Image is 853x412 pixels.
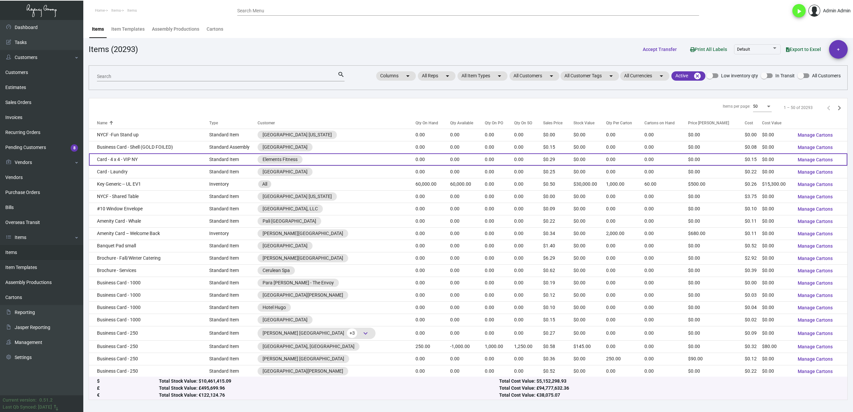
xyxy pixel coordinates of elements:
[688,190,745,203] td: $0.00
[644,264,688,277] td: 0.00
[745,215,762,227] td: $0.11
[721,72,758,80] span: Low inventory qty
[792,240,838,252] button: Manage Cartons
[693,72,701,80] mat-icon: cancel
[792,203,838,215] button: Manage Cartons
[606,166,644,178] td: 0.00
[485,120,503,126] div: Qty On PO
[606,120,644,126] div: Qty Per Carton
[792,265,838,277] button: Manage Cartons
[416,277,450,289] td: 0.00
[547,72,555,80] mat-icon: arrow_drop_down
[644,277,688,289] td: 0.00
[514,203,543,215] td: 0.00
[762,129,792,141] td: $0.00
[450,264,485,277] td: 0.00
[792,178,838,190] button: Manage Cartons
[644,153,688,166] td: 0.00
[781,43,826,55] button: Export to Excel
[688,277,745,289] td: $0.00
[688,252,745,264] td: $0.00
[89,215,209,227] td: Amenity Card - Whale
[573,190,606,203] td: $0.00
[808,5,820,17] img: admin@bootstrapmaster.com
[745,227,762,240] td: $0.11
[688,129,745,141] td: $0.00
[416,264,450,277] td: 0.00
[671,71,705,81] mat-chip: Active
[416,120,438,126] div: Qty On Hand
[606,277,644,289] td: 0.00
[457,71,507,81] mat-chip: All Item Types
[543,203,573,215] td: $0.09
[745,120,753,126] div: Cost
[798,280,833,286] span: Manage Cartons
[688,203,745,215] td: $0.00
[543,190,573,203] td: $0.00
[450,129,485,141] td: 0.00
[786,47,821,52] span: Export to Excel
[753,104,772,109] mat-select: Items per page:
[485,289,514,301] td: 0.00
[644,190,688,203] td: 0.00
[606,190,644,203] td: 0.00
[762,277,792,289] td: $0.00
[127,8,137,13] span: Items
[450,120,485,126] div: Qty Available
[543,120,573,126] div: Sales Price
[258,180,271,188] mat-chip: All
[573,129,606,141] td: $0.00
[89,277,209,289] td: Business Card - 1000
[573,227,606,240] td: $0.00
[450,153,485,166] td: 0.00
[573,264,606,277] td: $0.00
[111,26,145,33] div: Item Templates
[823,7,851,14] div: Admin Admin
[644,166,688,178] td: 0.00
[263,230,343,237] div: [PERSON_NAME][GEOGRAPHIC_DATA]
[798,356,833,362] span: Manage Cartons
[792,191,838,203] button: Manage Cartons
[762,166,792,178] td: $0.00
[416,141,450,153] td: 0.00
[514,252,543,264] td: 0.00
[792,215,838,227] button: Manage Cartons
[685,43,732,56] button: Print All Labels
[798,194,833,199] span: Manage Cartons
[812,72,841,80] span: All Customers
[644,178,688,190] td: 60.00
[209,190,258,203] td: Standard Item
[606,141,644,153] td: 0.00
[543,120,562,126] div: Sales Price
[688,120,745,126] div: Price [PERSON_NAME]
[485,240,514,252] td: 0.00
[573,153,606,166] td: $0.00
[338,71,345,79] mat-icon: search
[657,72,665,80] mat-icon: arrow_drop_down
[573,252,606,264] td: $0.00
[792,154,838,166] button: Manage Cartons
[514,240,543,252] td: 0.00
[644,120,675,126] div: Cartons on Hand
[762,153,792,166] td: $0.00
[514,277,543,289] td: 0.00
[209,203,258,215] td: Standard Item
[450,166,485,178] td: 0.00
[688,120,729,126] div: Price [PERSON_NAME]
[637,43,682,55] button: Accept Transfer
[644,120,688,126] div: Cartons on Hand
[762,227,792,240] td: $0.00
[514,141,543,153] td: 0.00
[207,26,223,33] div: Cartons
[745,166,762,178] td: $0.22
[543,277,573,289] td: $0.19
[560,71,619,81] mat-chip: All Customer Tags
[606,252,644,264] td: 0.00
[798,157,833,162] span: Manage Cartons
[795,7,803,15] i: play_arrow
[606,264,644,277] td: 0.00
[485,227,514,240] td: 0.00
[688,240,745,252] td: $0.00
[514,129,543,141] td: 0.00
[89,227,209,240] td: Amenity Card – Welcome Back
